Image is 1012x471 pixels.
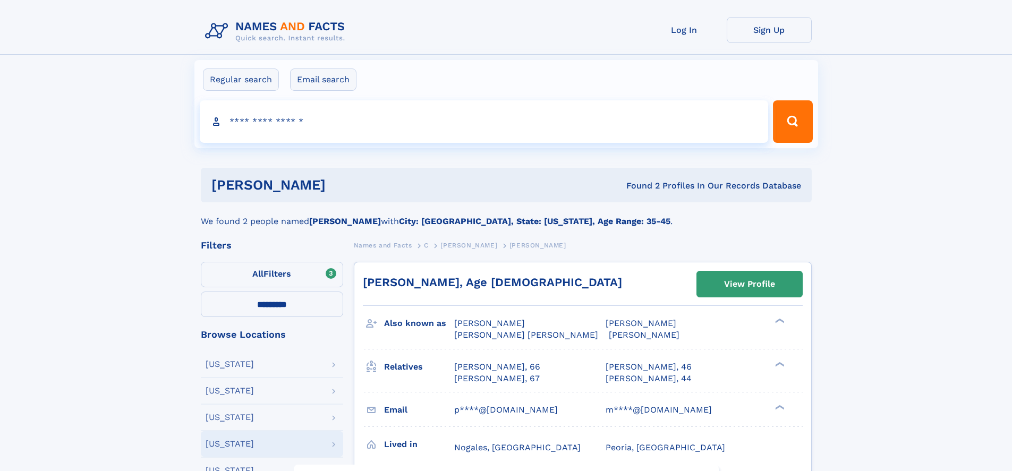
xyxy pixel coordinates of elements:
h3: Email [384,401,454,419]
a: [PERSON_NAME], Age [DEMOGRAPHIC_DATA] [363,276,622,289]
span: [PERSON_NAME] [609,330,679,340]
h1: [PERSON_NAME] [211,178,476,192]
a: Log In [642,17,727,43]
a: Names and Facts [354,238,412,252]
div: [US_STATE] [206,387,254,395]
div: Filters [201,241,343,250]
div: ❯ [772,318,785,324]
span: Peoria, [GEOGRAPHIC_DATA] [606,442,725,452]
span: [PERSON_NAME] [454,318,525,328]
a: C [424,238,429,252]
b: City: [GEOGRAPHIC_DATA], State: [US_STATE], Age Range: 35-45 [399,216,670,226]
a: [PERSON_NAME], 44 [606,373,692,384]
img: Logo Names and Facts [201,17,354,46]
span: Nogales, [GEOGRAPHIC_DATA] [454,442,581,452]
h3: Lived in [384,435,454,453]
a: [PERSON_NAME] [440,238,497,252]
div: [US_STATE] [206,413,254,422]
span: [PERSON_NAME] [606,318,676,328]
a: [PERSON_NAME], 46 [606,361,692,373]
span: [PERSON_NAME] [440,242,497,249]
a: [PERSON_NAME], 66 [454,361,540,373]
label: Regular search [203,68,279,91]
div: View Profile [724,272,775,296]
a: [PERSON_NAME], 67 [454,373,540,384]
div: [US_STATE] [206,440,254,448]
h3: Also known as [384,314,454,332]
div: Found 2 Profiles In Our Records Database [476,180,801,192]
span: C [424,242,429,249]
div: [US_STATE] [206,360,254,369]
input: search input [200,100,769,143]
div: Browse Locations [201,330,343,339]
label: Filters [201,262,343,287]
span: [PERSON_NAME] [PERSON_NAME] [454,330,598,340]
h3: Relatives [384,358,454,376]
span: All [252,269,263,279]
a: View Profile [697,271,802,297]
a: Sign Up [727,17,812,43]
span: [PERSON_NAME] [509,242,566,249]
button: Search Button [773,100,812,143]
b: [PERSON_NAME] [309,216,381,226]
div: ❯ [772,361,785,367]
label: Email search [290,68,356,91]
div: We found 2 people named with . [201,202,812,228]
div: ❯ [772,404,785,410]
